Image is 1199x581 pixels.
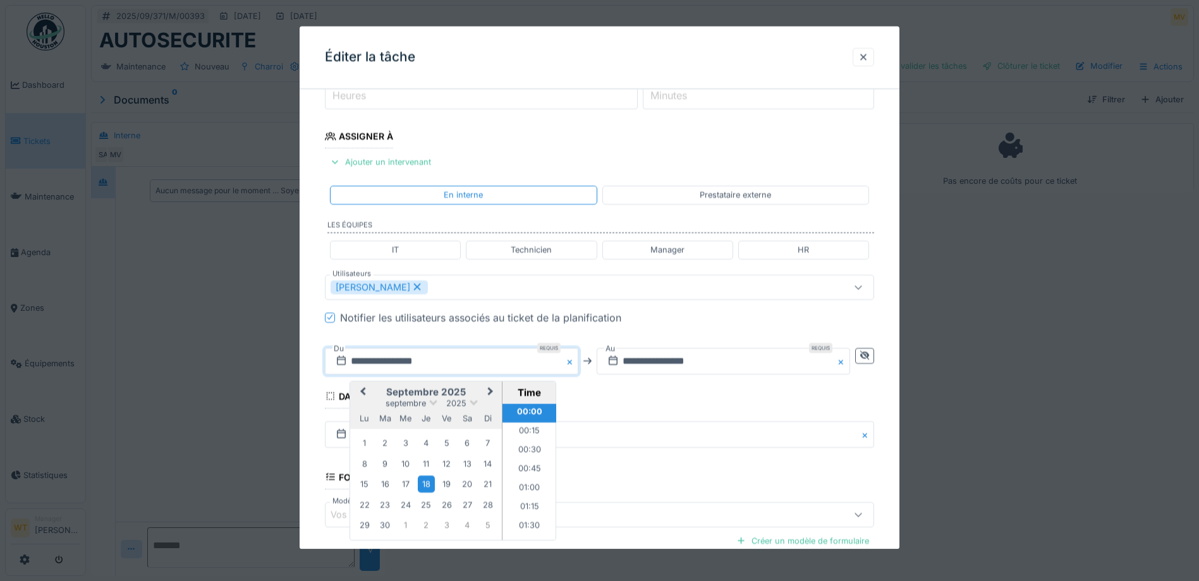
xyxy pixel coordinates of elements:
[446,398,466,408] span: 2025
[397,435,414,452] div: Choose mercredi 3 septembre 2025
[506,386,552,398] div: Time
[392,244,399,256] div: IT
[356,455,373,472] div: Choose lundi 8 septembre 2025
[330,268,374,279] label: Utilisateurs
[459,476,476,493] div: Choose samedi 20 septembre 2025
[798,244,809,256] div: HR
[479,496,496,513] div: Choose dimanche 28 septembre 2025
[502,422,556,441] li: 00:15
[397,410,414,428] div: mercredi
[502,479,556,498] li: 01:00
[502,498,556,517] li: 01:15
[438,435,455,452] div: Choose vendredi 5 septembre 2025
[482,383,502,403] button: Next Month
[386,398,426,408] span: septembre
[537,343,561,353] div: Requis
[377,435,394,452] div: Choose mardi 2 septembre 2025
[327,220,874,234] label: Les équipes
[479,476,496,493] div: Choose dimanche 21 septembre 2025
[459,517,476,534] div: Choose samedi 4 octobre 2025
[438,455,455,472] div: Choose vendredi 12 septembre 2025
[502,441,556,460] li: 00:30
[325,387,492,409] div: Date de fin prévue de la tâche
[438,410,455,428] div: vendredi
[444,189,483,201] div: En interne
[377,455,394,472] div: Choose mardi 9 septembre 2025
[648,88,690,104] label: Minutes
[479,435,496,452] div: Choose dimanche 7 septembre 2025
[355,433,498,536] div: Month septembre, 2025
[325,49,415,65] h3: Éditer la tâche
[325,468,402,489] div: Formulaires
[377,496,394,513] div: Choose mardi 23 septembre 2025
[350,386,502,398] h2: septembre 2025
[809,343,832,353] div: Requis
[604,342,616,356] label: Au
[438,496,455,513] div: Choose vendredi 26 septembre 2025
[331,280,428,294] div: [PERSON_NAME]
[502,404,556,422] li: 00:00
[332,342,345,356] label: Du
[479,410,496,428] div: dimanche
[459,410,476,428] div: samedi
[438,476,455,493] div: Choose vendredi 19 septembre 2025
[351,383,372,403] button: Previous Month
[356,496,373,513] div: Choose lundi 22 septembre 2025
[459,435,476,452] div: Choose samedi 6 septembre 2025
[502,536,556,555] li: 01:45
[330,88,368,104] label: Heures
[860,421,874,448] button: Close
[397,455,414,472] div: Choose mercredi 10 septembre 2025
[397,476,414,493] div: Choose mercredi 17 septembre 2025
[418,455,435,472] div: Choose jeudi 11 septembre 2025
[836,348,850,374] button: Close
[397,517,414,534] div: Choose mercredi 1 octobre 2025
[511,244,552,256] div: Technicien
[502,404,556,540] ul: Time
[397,496,414,513] div: Choose mercredi 24 septembre 2025
[356,476,373,493] div: Choose lundi 15 septembre 2025
[479,455,496,472] div: Choose dimanche 14 septembre 2025
[356,435,373,452] div: Choose lundi 1 septembre 2025
[700,189,771,201] div: Prestataire externe
[418,496,435,513] div: Choose jeudi 25 septembre 2025
[650,244,685,256] div: Manager
[731,532,874,549] div: Créer un modèle de formulaire
[377,410,394,428] div: mardi
[356,410,373,428] div: lundi
[564,348,578,374] button: Close
[479,517,496,534] div: Choose dimanche 5 octobre 2025
[356,517,373,534] div: Choose lundi 29 septembre 2025
[325,127,393,148] div: Assigner à
[330,496,416,506] label: Modèles de formulaires
[325,154,436,171] div: Ajouter un intervenant
[331,508,415,522] div: Vos formulaires
[418,517,435,534] div: Choose jeudi 2 octobre 2025
[377,517,394,534] div: Choose mardi 30 septembre 2025
[459,496,476,513] div: Choose samedi 27 septembre 2025
[377,476,394,493] div: Choose mardi 16 septembre 2025
[418,410,435,428] div: jeudi
[340,310,621,325] div: Notifier les utilisateurs associés au ticket de la planification
[502,460,556,479] li: 00:45
[502,517,556,536] li: 01:30
[418,476,435,493] div: Choose jeudi 18 septembre 2025
[438,517,455,534] div: Choose vendredi 3 octobre 2025
[459,455,476,472] div: Choose samedi 13 septembre 2025
[418,435,435,452] div: Choose jeudi 4 septembre 2025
